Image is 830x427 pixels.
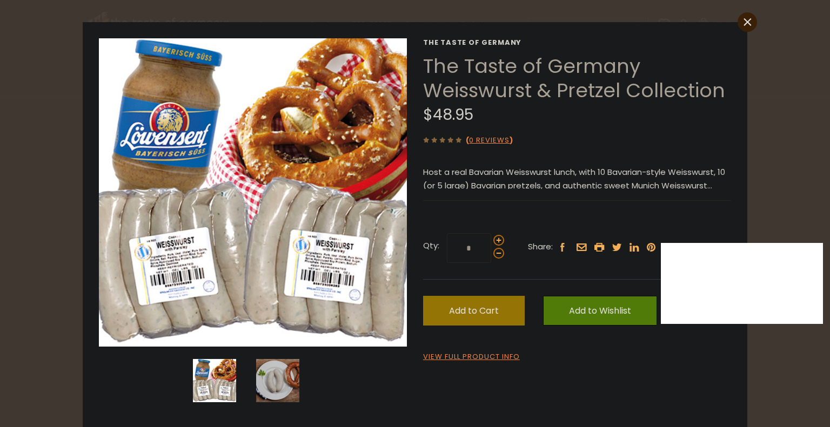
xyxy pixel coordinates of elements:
[99,38,407,347] img: The Taste of Germany Weisswurst & Pretzel Collection
[423,351,520,363] a: View Full Product Info
[528,240,553,254] span: Share:
[423,52,725,104] a: The Taste of Germany Weisswurst & Pretzel Collection
[423,38,731,47] a: The Taste of Germany
[423,296,525,326] button: Add to Cart
[449,304,499,317] span: Add to Cart
[469,135,510,146] a: 0 Reviews
[423,104,473,125] span: $48.95
[423,166,731,193] p: Host a real Bavarian Weisswurst lunch, with 10 Bavarian-style Weisswurst, 10 (or 5 large) Bavaria...
[193,359,236,402] img: The Taste of Germany Weisswurst & Pretzel Collection
[466,135,513,145] span: ( )
[543,296,657,326] a: Add to Wishlist
[447,233,491,263] input: Qty:
[256,359,299,402] img: The Taste of Germany Weisswurst & Pretzel Collection
[423,239,439,253] strong: Qty:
